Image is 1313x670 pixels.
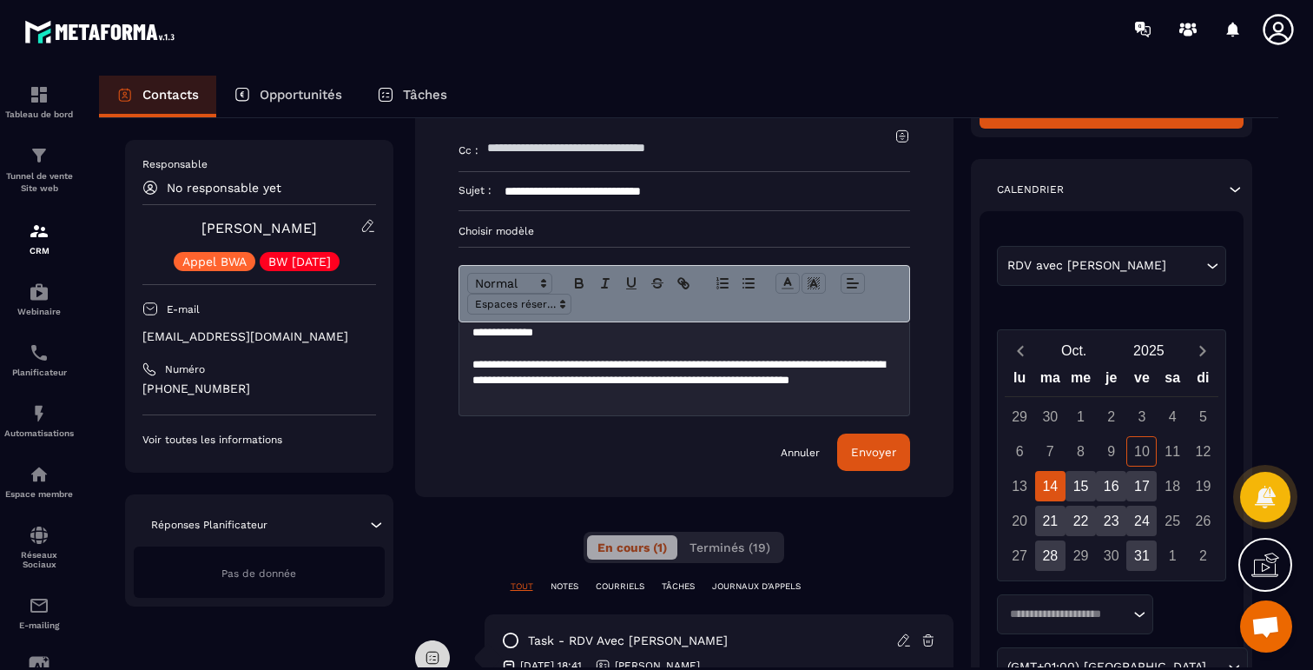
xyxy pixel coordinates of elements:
[597,541,667,554] span: En cours (1)
[29,145,49,166] img: formation
[1005,366,1219,571] div: Calendar wrapper
[1188,401,1218,432] div: 5
[4,550,74,569] p: Réseaux Sociaux
[142,328,376,345] p: [EMAIL_ADDRESS][DOMAIN_NAME]
[1066,506,1096,536] div: 22
[1037,335,1112,366] button: Open months overlay
[4,269,74,329] a: automationsautomationsWebinaire
[837,434,910,471] button: Envoyer
[1035,366,1066,396] div: ma
[1066,401,1096,432] div: 1
[1035,436,1066,467] div: 7
[4,246,74,255] p: CRM
[1035,506,1066,536] div: 21
[781,446,820,460] a: Annuler
[4,620,74,630] p: E-mailing
[1096,436,1126,467] div: 9
[1158,436,1188,467] div: 11
[1005,471,1035,501] div: 13
[142,157,376,171] p: Responsable
[1035,541,1066,571] div: 28
[4,390,74,451] a: automationsautomationsAutomatisations
[1158,366,1188,396] div: sa
[4,451,74,512] a: automationsautomationsEspace membre
[1126,401,1157,432] div: 3
[4,582,74,643] a: emailemailE-mailing
[4,170,74,195] p: Tunnel de vente Site web
[712,580,801,593] p: JOURNAUX D'APPELS
[4,329,74,390] a: schedulerschedulerPlanificateur
[1066,471,1096,501] div: 15
[1066,366,1096,396] div: me
[1126,471,1157,501] div: 17
[997,182,1064,196] p: Calendrier
[1096,471,1126,501] div: 16
[1126,436,1157,467] div: 10
[216,76,360,117] a: Opportunités
[151,518,267,532] p: Réponses Planificateur
[221,567,296,580] span: Pas de donnée
[167,181,281,195] p: No responsable yet
[29,464,49,485] img: automations
[1096,366,1126,396] div: je
[4,512,74,582] a: social-networksocial-networkRéseaux Sociaux
[29,403,49,424] img: automations
[29,84,49,105] img: formation
[167,302,200,316] p: E-mail
[29,525,49,546] img: social-network
[1004,366,1034,396] div: lu
[4,307,74,316] p: Webinaire
[1240,600,1292,653] div: Ouvrir le chat
[997,246,1227,286] div: Search for option
[182,255,247,268] p: Appel BWA
[1188,541,1218,571] div: 2
[1158,541,1188,571] div: 1
[1066,436,1096,467] div: 8
[165,362,205,376] p: Numéro
[4,71,74,132] a: formationformationTableau de bord
[1096,401,1126,432] div: 2
[1066,541,1096,571] div: 29
[142,433,376,447] p: Voir toutes les informations
[528,633,728,649] p: task - RDV avec [PERSON_NAME]
[1188,436,1218,467] div: 12
[268,255,331,268] p: BW [DATE]
[1126,506,1157,536] div: 24
[1005,436,1035,467] div: 6
[1096,506,1126,536] div: 23
[587,535,677,560] button: En cours (1)
[551,580,578,593] p: NOTES
[1158,506,1188,536] div: 25
[1035,401,1066,432] div: 30
[1188,471,1218,501] div: 19
[1004,606,1129,623] input: Search for option
[662,580,695,593] p: TÂCHES
[1186,339,1218,362] button: Next month
[29,595,49,616] img: email
[142,87,199,103] p: Contacts
[459,183,492,197] p: Sujet :
[1005,401,1035,432] div: 29
[511,580,533,593] p: TOUT
[29,282,49,302] img: automations
[260,87,342,103] p: Opportunités
[459,143,478,157] p: Cc :
[1035,471,1066,501] div: 14
[1005,541,1035,571] div: 27
[4,489,74,499] p: Espace membre
[689,541,770,554] span: Terminés (19)
[142,381,376,397] p: [PHONE_NUMBER]
[29,342,49,363] img: scheduler
[1171,256,1203,275] input: Search for option
[360,76,465,117] a: Tâches
[1126,366,1157,396] div: ve
[1005,401,1219,571] div: Calendar days
[29,221,49,242] img: formation
[403,87,447,103] p: Tâches
[596,580,644,593] p: COURRIELS
[4,208,74,269] a: formationformationCRM
[1158,471,1188,501] div: 18
[201,220,317,236] a: [PERSON_NAME]
[4,109,74,119] p: Tableau de bord
[1126,541,1157,571] div: 31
